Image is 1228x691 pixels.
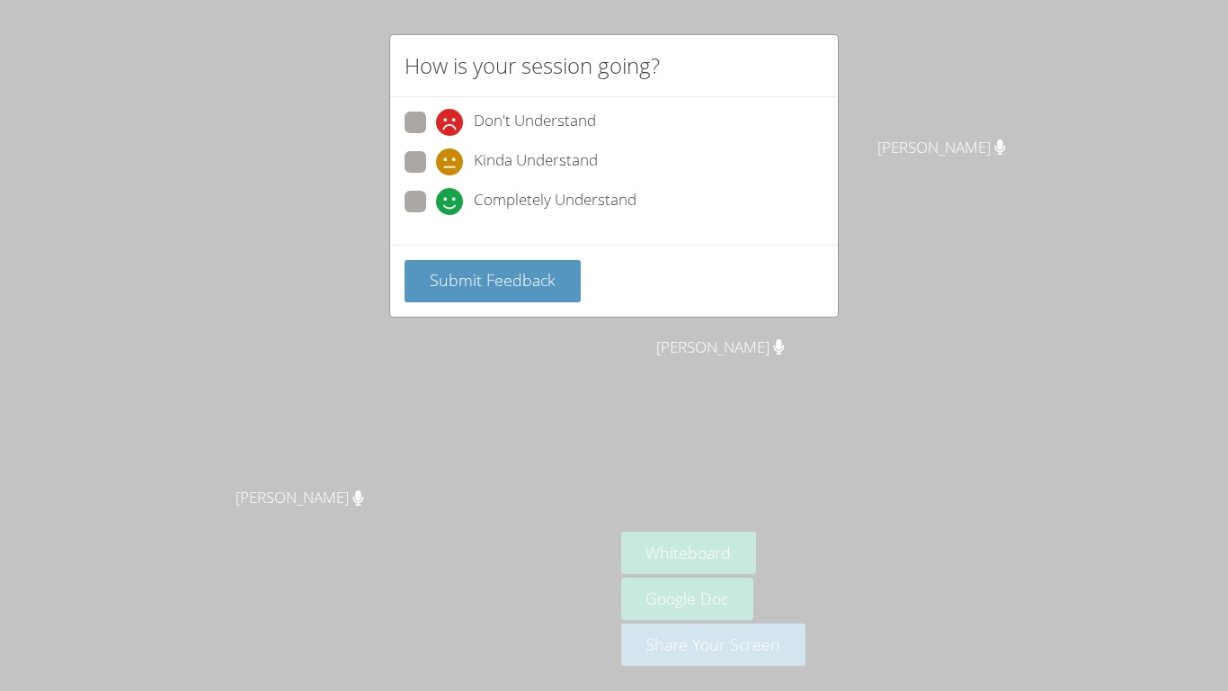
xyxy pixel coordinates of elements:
span: Kinda Understand [474,148,598,175]
button: Submit Feedback [405,260,581,302]
span: Don't Understand [474,109,596,136]
span: Completely Understand [474,188,636,215]
span: Submit Feedback [430,269,556,291]
h2: How is your session going? [405,49,660,82]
